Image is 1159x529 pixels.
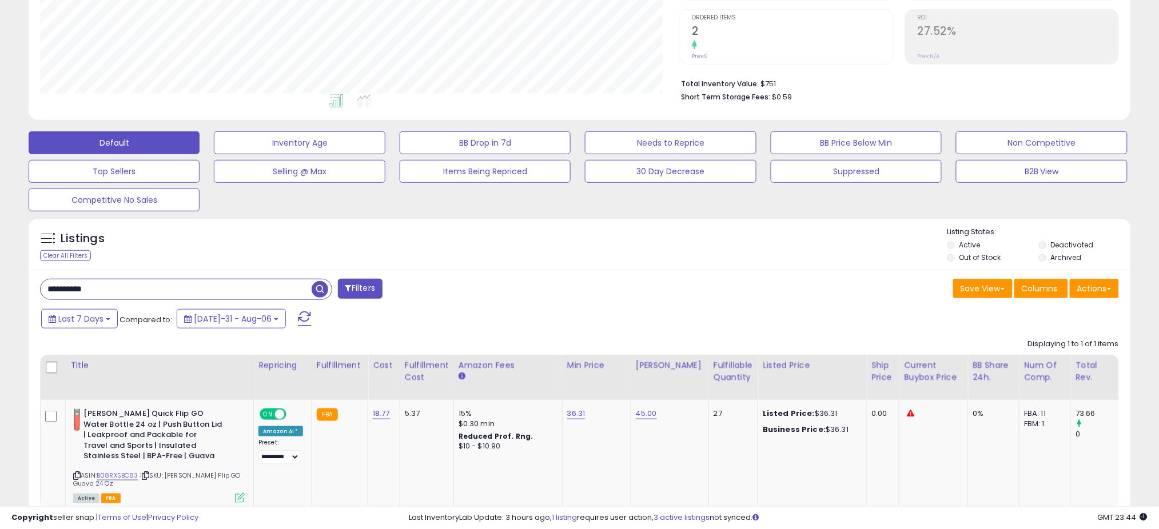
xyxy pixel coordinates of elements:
[956,160,1127,183] button: B2B View
[567,359,626,371] div: Min Price
[29,131,200,154] button: Default
[681,76,1110,90] li: $751
[681,92,770,102] b: Short Term Storage Fees:
[194,313,272,324] span: [DATE]-31 - Aug-06
[338,279,383,299] button: Filters
[714,408,749,419] div: 27
[317,408,338,421] small: FBA
[285,410,303,419] span: OFF
[97,471,138,480] a: B08RXSBC83
[953,279,1013,298] button: Save View
[1098,512,1148,523] span: 2025-08-14 23:44 GMT
[973,408,1010,419] div: 0%
[1028,339,1119,350] div: Displaying 1 to 1 of 1 items
[763,408,858,419] div: $36.31
[918,53,940,59] small: Prev: N/A
[373,408,390,419] a: 18.77
[58,313,103,324] span: Last 7 Days
[973,359,1014,383] div: BB Share 24h.
[41,309,118,328] button: Last 7 Days
[871,359,894,383] div: Ship Price
[636,359,704,371] div: [PERSON_NAME]
[1050,253,1081,262] label: Archived
[214,131,385,154] button: Inventory Age
[148,512,198,523] a: Privacy Policy
[70,359,249,371] div: Title
[714,359,753,383] div: Fulfillable Quantity
[400,131,571,154] button: BB Drop in 7d
[947,227,1130,238] p: Listing States:
[177,309,286,328] button: [DATE]-31 - Aug-06
[956,131,1127,154] button: Non Competitive
[373,359,395,371] div: Cost
[214,160,385,183] button: Selling @ Max
[918,15,1118,21] span: ROI
[1024,419,1062,429] div: FBM: 1
[258,439,303,464] div: Preset:
[405,408,445,419] div: 5.37
[258,359,307,371] div: Repricing
[636,408,657,419] a: 45.00
[409,512,1148,523] div: Last InventoryLab Update: 3 hours ago, requires user action, not synced.
[1014,279,1068,298] button: Columns
[83,408,222,464] b: [PERSON_NAME] Quick Flip GO Water Bottle 24 oz | Push Button Lid | Leakproof and Packable for Tra...
[73,471,241,488] span: | SKU: [PERSON_NAME] Flip GO Guava 24 Oz
[258,426,303,436] div: Amazon AI *
[40,250,91,261] div: Clear All Filters
[681,79,759,89] b: Total Inventory Value:
[871,408,890,419] div: 0.00
[61,231,105,247] h5: Listings
[552,512,577,523] a: 1 listing
[772,91,792,102] span: $0.59
[459,408,553,419] div: 15%
[763,424,858,435] div: $36.31
[459,431,533,441] b: Reduced Prof. Rng.
[692,25,893,40] h2: 2
[459,371,465,382] small: Amazon Fees.
[585,160,756,183] button: 30 Day Decrease
[1076,408,1122,419] div: 73.66
[959,253,1001,262] label: Out of Stock
[959,240,981,250] label: Active
[654,512,710,523] a: 3 active listings
[763,408,815,419] b: Listed Price:
[567,408,586,419] a: 36.31
[1024,408,1062,419] div: FBA: 11
[1070,279,1119,298] button: Actions
[29,160,200,183] button: Top Sellers
[459,359,557,371] div: Amazon Fees
[120,314,172,325] span: Compared to:
[771,160,942,183] button: Suppressed
[763,424,826,435] b: Business Price:
[98,512,146,523] a: Terms of Use
[771,131,942,154] button: BB Price Below Min
[73,494,99,503] span: All listings currently available for purchase on Amazon
[459,419,553,429] div: $0.30 min
[1022,283,1058,294] span: Columns
[918,25,1118,40] h2: 27.52%
[400,160,571,183] button: Items Being Repriced
[261,410,275,419] span: ON
[11,512,53,523] strong: Copyright
[101,494,121,503] span: FBA
[692,53,708,59] small: Prev: 0
[763,359,862,371] div: Listed Price
[11,512,198,523] div: seller snap | |
[585,131,756,154] button: Needs to Reprice
[1076,429,1122,439] div: 0
[1050,240,1093,250] label: Deactivated
[73,408,81,431] img: 31w1LgjWJ1L._SL40_.jpg
[692,15,893,21] span: Ordered Items
[459,442,553,451] div: $10 - $10.90
[1076,359,1117,383] div: Total Rev.
[317,359,363,371] div: Fulfillment
[904,359,963,383] div: Current Buybox Price
[405,359,449,383] div: Fulfillment Cost
[1024,359,1066,383] div: Num of Comp.
[29,189,200,211] button: Competitive No Sales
